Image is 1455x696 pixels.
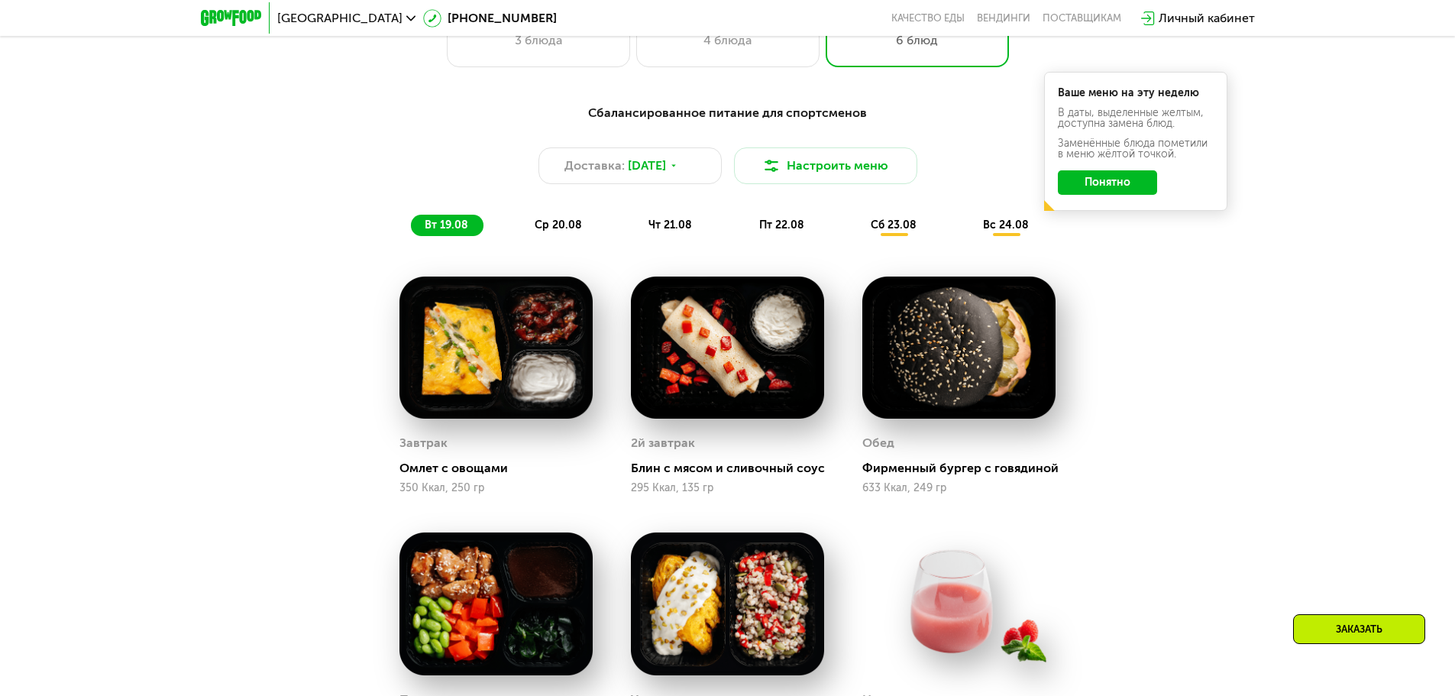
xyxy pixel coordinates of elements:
div: 3 блюда [463,31,614,50]
div: Омлет с овощами [399,461,605,476]
div: Обед [862,432,894,455]
div: поставщикам [1043,12,1121,24]
span: вс 24.08 [983,219,1029,231]
span: Доставка: [564,157,625,175]
span: [GEOGRAPHIC_DATA] [277,12,403,24]
div: Заменённые блюда пометили в меню жёлтой точкой. [1058,138,1214,160]
div: Сбалансированное питание для спортсменов [276,104,1180,123]
a: Качество еды [891,12,965,24]
div: Личный кабинет [1159,9,1255,28]
div: В даты, выделенные желтым, доступна замена блюд. [1058,108,1214,129]
div: 295 Ккал, 135 гр [631,482,824,494]
span: сб 23.08 [871,219,917,231]
button: Настроить меню [734,147,917,184]
span: вт 19.08 [425,219,468,231]
button: Понятно [1058,170,1157,195]
div: Блин с мясом и сливочный соус [631,461,836,476]
span: [DATE] [628,157,666,175]
div: 6 блюд [842,31,993,50]
a: Вендинги [977,12,1030,24]
div: 2й завтрак [631,432,695,455]
div: Заказать [1293,614,1425,644]
div: 350 Ккал, 250 гр [399,482,593,494]
div: Фирменный бургер с говядиной [862,461,1068,476]
a: [PHONE_NUMBER] [423,9,557,28]
div: Завтрак [399,432,448,455]
div: 4 блюда [652,31,803,50]
div: Ваше меню на эту неделю [1058,88,1214,99]
span: чт 21.08 [648,219,692,231]
span: пт 22.08 [759,219,804,231]
div: 633 Ккал, 249 гр [862,482,1056,494]
span: ср 20.08 [535,219,582,231]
